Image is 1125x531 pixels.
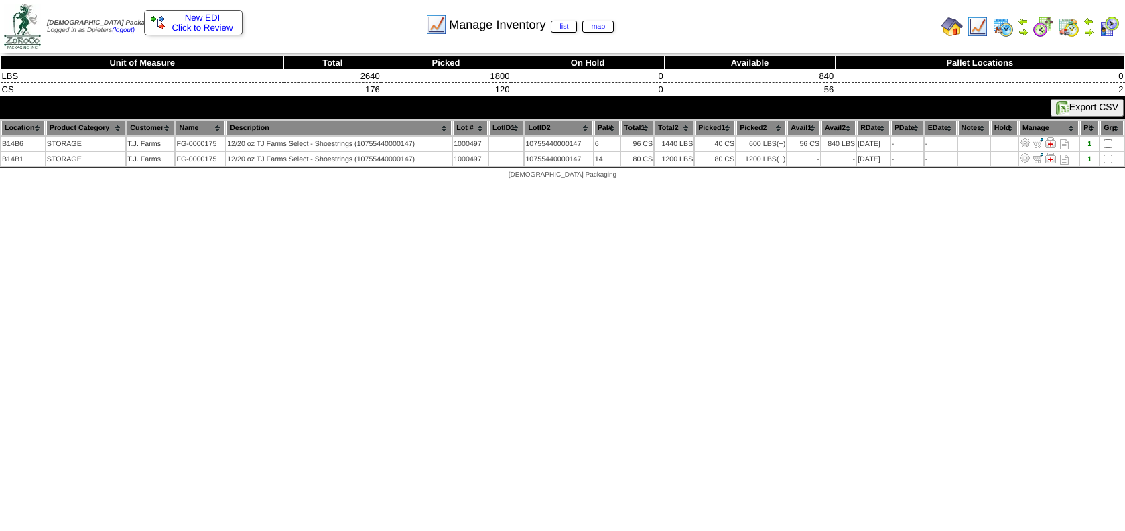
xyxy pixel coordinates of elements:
[284,70,381,83] td: 2640
[453,152,488,166] td: 1000497
[551,21,577,33] a: list
[47,19,159,34] span: Logged in as Dpieters
[449,18,614,32] span: Manage Inventory
[511,56,664,70] th: On Hold
[695,121,735,135] th: Picked1
[665,83,835,96] td: 56
[891,121,923,135] th: PDate
[1020,153,1031,163] img: Adjust
[1,83,284,96] td: CS
[46,121,125,135] th: Product Category
[127,152,174,166] td: T.J. Farms
[787,137,820,151] td: 56 CS
[176,152,225,166] td: FG-0000175
[1045,153,1056,163] img: Manage Hold
[857,137,890,151] td: [DATE]
[1083,27,1094,37] img: arrowright.gif
[821,137,856,151] td: 840 LBS
[1020,137,1031,148] img: Adjust
[1,137,45,151] td: B14B6
[582,21,614,33] a: map
[665,70,835,83] td: 840
[594,152,620,166] td: 14
[1060,139,1069,149] i: Note
[594,121,620,135] th: Pal#
[1018,27,1029,37] img: arrowright.gif
[1098,16,1120,37] img: calendarcustomer.gif
[1100,121,1124,135] th: Grp
[1019,121,1079,135] th: Manage
[1081,140,1098,148] div: 1
[176,121,225,135] th: Name
[226,152,452,166] td: 12/20 oz TJ Farms Select - Shoestrings (10755440000147)
[511,83,664,96] td: 0
[787,152,820,166] td: -
[284,56,381,70] th: Total
[1045,137,1056,148] img: Manage Hold
[1051,99,1124,117] button: Export CSV
[594,137,620,151] td: 6
[509,171,616,179] span: [DEMOGRAPHIC_DATA] Packaging
[991,121,1018,135] th: Hold
[1083,16,1094,27] img: arrowleft.gif
[835,56,1124,70] th: Pallet Locations
[695,152,735,166] td: 80 CS
[511,70,664,83] td: 0
[1,70,284,83] td: LBS
[925,137,957,151] td: -
[621,152,653,166] td: 80 CS
[665,56,835,70] th: Available
[176,137,225,151] td: FG-0000175
[835,83,1124,96] td: 2
[891,152,923,166] td: -
[226,137,452,151] td: 12/20 oz TJ Farms Select - Shoestrings (10755440000147)
[835,70,1124,83] td: 0
[777,155,785,163] div: (+)
[787,121,820,135] th: Avail1
[453,121,488,135] th: Lot #
[1018,16,1029,27] img: arrowleft.gif
[127,137,174,151] td: T.J. Farms
[525,121,592,135] th: LotID2
[151,16,165,29] img: ediSmall.gif
[226,121,452,135] th: Description
[655,137,693,151] td: 1440 LBS
[1058,16,1079,37] img: calendarinout.gif
[47,19,159,27] span: [DEMOGRAPHIC_DATA] Packaging
[112,27,135,34] a: (logout)
[992,16,1014,37] img: calendarprod.gif
[489,121,523,135] th: LotID1
[925,152,957,166] td: -
[958,121,990,135] th: Notes
[736,137,786,151] td: 600 LBS
[1033,137,1043,148] img: Move
[891,137,923,151] td: -
[381,83,511,96] td: 120
[695,137,735,151] td: 40 CS
[425,14,447,35] img: line_graph.gif
[941,16,963,37] img: home.gif
[185,13,220,23] span: New EDI
[621,137,653,151] td: 96 CS
[1056,101,1069,115] img: excel.gif
[621,121,653,135] th: Total1
[284,83,381,96] td: 176
[1033,153,1043,163] img: Move
[525,152,592,166] td: 10755440000147
[1080,121,1099,135] th: Plt
[381,56,511,70] th: Picked
[736,152,786,166] td: 1200 LBS
[821,152,856,166] td: -
[1060,155,1069,165] i: Note
[1,121,45,135] th: Location
[46,152,125,166] td: STORAGE
[821,121,856,135] th: Avail2
[655,121,693,135] th: Total2
[967,16,988,37] img: line_graph.gif
[381,70,511,83] td: 1800
[151,13,235,33] a: New EDI Click to Review
[151,23,235,33] span: Click to Review
[857,152,890,166] td: [DATE]
[1033,16,1054,37] img: calendarblend.gif
[525,137,592,151] td: 10755440000147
